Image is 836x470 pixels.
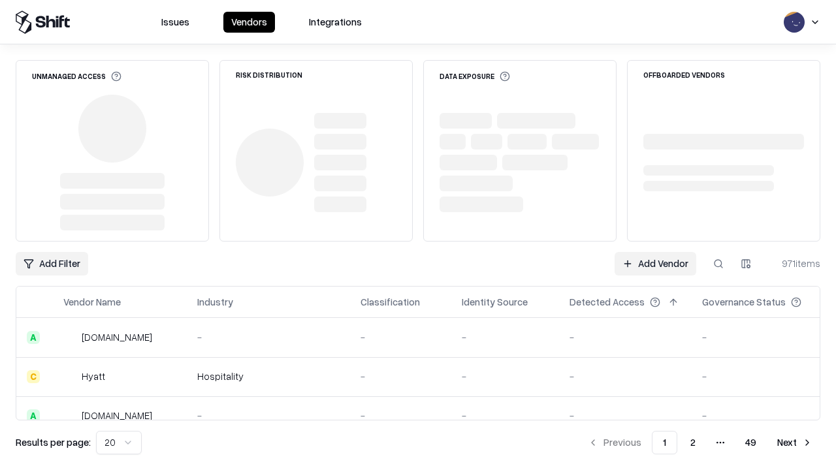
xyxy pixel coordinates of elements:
div: - [462,369,549,383]
div: Hyatt [82,369,105,383]
div: Detected Access [570,295,645,309]
a: Add Vendor [615,252,696,275]
div: Hospitality [197,369,340,383]
div: Data Exposure [440,71,510,82]
div: - [197,409,340,422]
button: Next [769,431,820,454]
img: intrado.com [63,331,76,344]
div: - [570,409,681,422]
div: Governance Status [702,295,786,309]
div: - [462,409,549,422]
nav: pagination [580,431,820,454]
button: Issues [153,12,197,33]
img: Hyatt [63,370,76,383]
div: Unmanaged Access [32,71,121,82]
div: A [27,331,40,344]
div: A [27,409,40,422]
div: - [702,330,822,344]
div: - [702,369,822,383]
button: 1 [652,431,677,454]
button: Vendors [223,12,275,33]
img: primesec.co.il [63,409,76,422]
div: - [462,330,549,344]
div: Classification [361,295,420,309]
div: - [361,369,441,383]
div: [DOMAIN_NAME] [82,330,152,344]
div: [DOMAIN_NAME] [82,409,152,422]
div: Identity Source [462,295,528,309]
div: Risk Distribution [236,71,302,78]
div: - [197,330,340,344]
div: - [361,330,441,344]
div: C [27,370,40,383]
div: - [702,409,822,422]
div: 971 items [768,257,820,270]
button: 49 [735,431,767,454]
button: Integrations [301,12,370,33]
div: Vendor Name [63,295,121,309]
div: - [570,330,681,344]
button: 2 [680,431,706,454]
p: Results per page: [16,435,91,449]
div: Offboarded Vendors [643,71,725,78]
button: Add Filter [16,252,88,275]
div: Industry [197,295,233,309]
div: - [361,409,441,422]
div: - [570,369,681,383]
